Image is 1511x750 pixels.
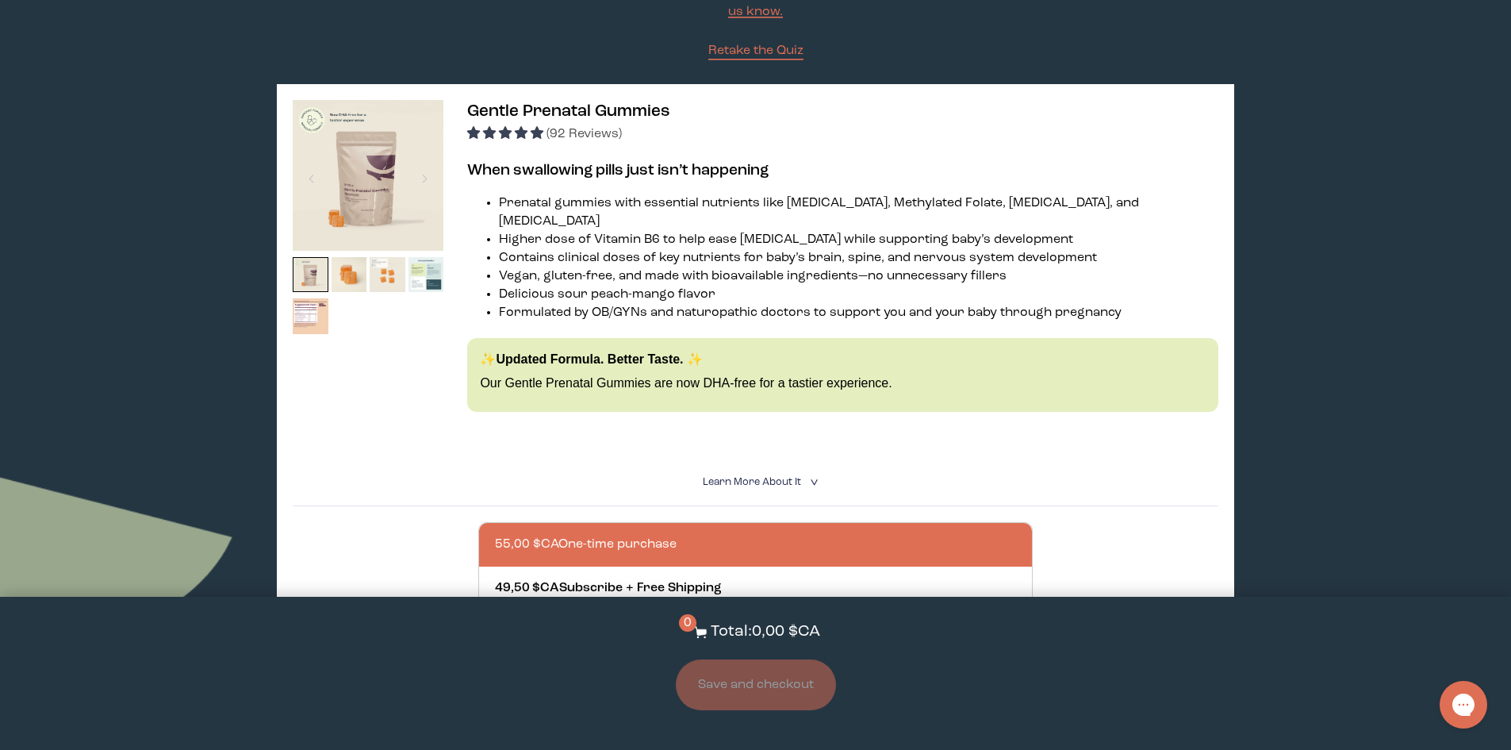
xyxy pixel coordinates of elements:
li: Vegan, gluten-free, and made with bioavailable ingredients—no unnecessary fillers [499,267,1218,286]
img: thumbnail image [293,298,328,334]
button: Save and checkout [676,660,836,710]
p: Total: 0,00 $CA [711,621,820,644]
h3: When swallowing pills just isn’t happening [467,160,1218,182]
a: Retake the Quiz [708,42,803,60]
span: Retake the Quiz [708,44,803,57]
li: Delicious sour peach-mango flavor [499,286,1218,304]
summary: Learn More About it < [703,475,809,490]
i: < [805,478,820,487]
img: thumbnail image [332,257,367,293]
span: 0 [679,614,696,632]
img: thumbnail image [293,257,328,293]
img: thumbnail image [370,257,405,293]
iframe: Gorgias live chat messenger [1432,675,1495,734]
span: Gentle Prenatal Gummies [467,103,670,120]
p: Our Gentle Prenatal Gummies are now DHA-free for a tastier experience. [480,375,1205,392]
img: thumbnail image [293,100,443,251]
li: Higher dose of Vitamin B6 to help ease [MEDICAL_DATA] while supporting baby’s development [499,231,1218,249]
span: Learn More About it [703,477,801,487]
span: 4.87 stars [467,128,546,140]
li: Formulated by OB/GYNs and naturopathic doctors to support you and your baby through pregnancy [499,304,1218,322]
img: thumbnail image [408,257,444,293]
li: Prenatal gummies with essential nutrients like [MEDICAL_DATA], Methylated Folate, [MEDICAL_DATA],... [499,194,1218,231]
span: (92 Reviews) [546,128,622,140]
li: Contains clinical doses of key nutrients for baby’s brain, spine, and nervous system development [499,249,1218,267]
strong: ✨Updated Formula. Better Taste. ✨ [480,352,703,366]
